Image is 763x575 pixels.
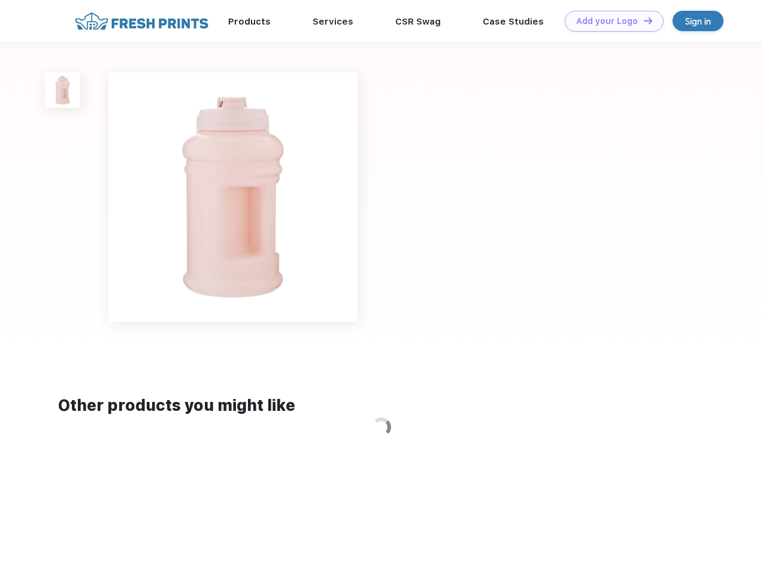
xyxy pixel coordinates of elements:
a: Products [228,16,271,27]
img: func=resize&h=100 [45,72,80,108]
div: Sign in [685,14,711,28]
a: Sign in [673,11,723,31]
img: func=resize&h=640 [108,72,358,322]
div: Other products you might like [58,394,704,417]
div: Add your Logo [576,16,638,26]
img: DT [644,17,652,24]
img: fo%20logo%202.webp [71,11,212,32]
